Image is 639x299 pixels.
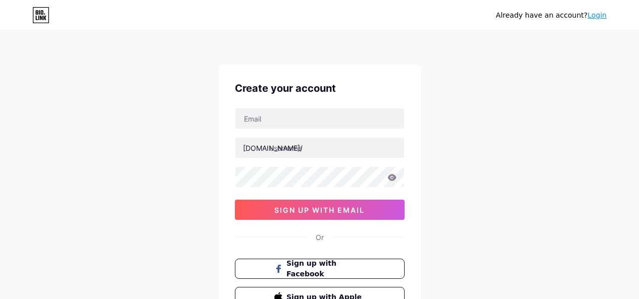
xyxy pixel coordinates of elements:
div: [DOMAIN_NAME]/ [243,143,303,153]
div: Create your account [235,81,405,96]
span: Sign up with Facebook [286,258,365,279]
input: Email [235,108,404,129]
input: username [235,138,404,158]
div: Already have an account? [496,10,607,21]
div: Or [316,232,324,243]
a: Login [587,11,607,19]
button: Sign up with Facebook [235,259,405,279]
button: sign up with email [235,200,405,220]
span: sign up with email [274,206,365,214]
